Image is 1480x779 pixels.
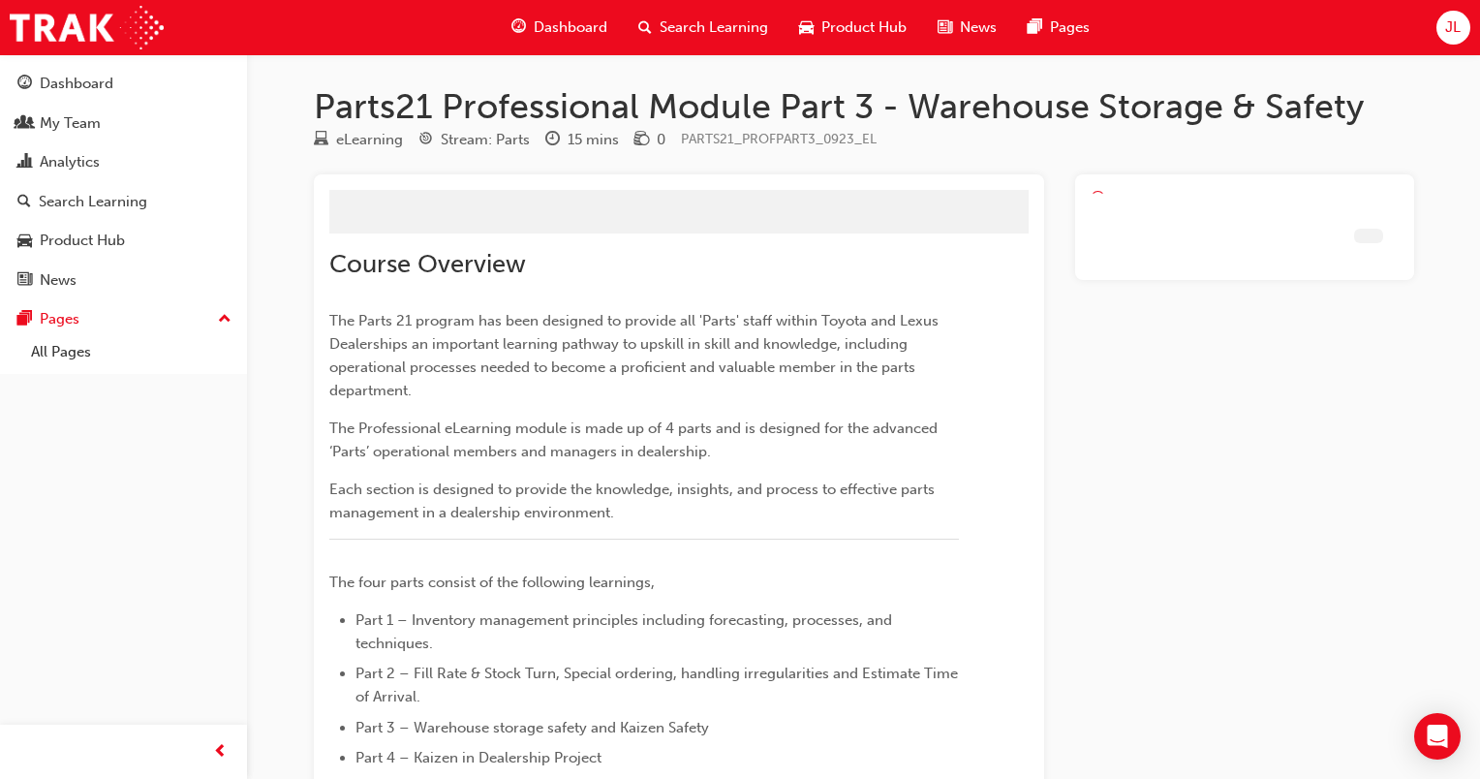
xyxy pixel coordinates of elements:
[8,62,239,301] button: DashboardMy TeamAnalyticsSearch LearningProduct HubNews
[40,230,125,252] div: Product Hub
[8,184,239,220] a: Search Learning
[1445,16,1461,39] span: JL
[1414,713,1461,760] div: Open Intercom Messenger
[634,128,665,152] div: Price
[545,132,560,149] span: clock-icon
[821,16,907,39] span: Product Hub
[213,740,228,764] span: prev-icon
[8,263,239,298] a: News
[10,6,164,49] img: Trak
[8,144,239,180] a: Analytics
[355,665,962,705] span: Part 2 – Fill Rate & Stock Turn, Special ordering, handling irregularities and Estimate Time of A...
[8,106,239,141] a: My Team
[511,16,526,40] span: guage-icon
[17,194,31,211] span: search-icon
[17,76,32,93] span: guage-icon
[40,269,77,292] div: News
[17,115,32,133] span: people-icon
[17,154,32,171] span: chart-icon
[623,8,784,47] a: search-iconSearch Learning
[40,151,100,173] div: Analytics
[40,73,113,95] div: Dashboard
[40,308,79,330] div: Pages
[418,128,530,152] div: Stream
[681,131,877,147] span: Learning resource code
[314,128,403,152] div: Type
[329,312,942,399] span: The Parts 21 program has been designed to provide all 'Parts' staff within Toyota and Lexus Deale...
[922,8,1012,47] a: news-iconNews
[799,16,814,40] span: car-icon
[1028,16,1042,40] span: pages-icon
[329,420,941,460] span: The Professional eLearning module is made up of 4 parts and is designed for the advanced ‘Parts’ ...
[8,66,239,102] a: Dashboard
[534,16,607,39] span: Dashboard
[39,191,147,213] div: Search Learning
[784,8,922,47] a: car-iconProduct Hub
[336,129,403,151] div: eLearning
[355,611,896,652] span: Part 1 – Inventory management principles including forecasting, processes, and techniques.
[329,481,939,521] span: Each section is designed to provide the knowledge, insights, and process to effective parts manag...
[1436,11,1470,45] button: JL
[657,129,665,151] div: 0
[938,16,952,40] span: news-icon
[8,223,239,259] a: Product Hub
[634,132,649,149] span: money-icon
[218,307,231,332] span: up-icon
[8,301,239,337] button: Pages
[40,112,101,135] div: My Team
[355,719,709,736] span: Part 3 – Warehouse storage safety and Kaizen Safety
[17,233,32,250] span: car-icon
[568,129,619,151] div: 15 mins
[17,272,32,290] span: news-icon
[314,132,328,149] span: learningResourceType_ELEARNING-icon
[329,574,655,591] span: The four parts consist of the following learnings,
[1012,8,1105,47] a: pages-iconPages
[960,16,997,39] span: News
[496,8,623,47] a: guage-iconDashboard
[441,129,530,151] div: Stream: Parts
[355,749,601,766] span: Part 4 – Kaizen in Dealership Project
[638,16,652,40] span: search-icon
[1050,16,1090,39] span: Pages
[314,85,1414,128] h1: Parts21 Professional Module Part 3 - Warehouse Storage & Safety
[23,337,239,367] a: All Pages
[329,249,526,279] span: Course Overview
[17,311,32,328] span: pages-icon
[418,132,433,149] span: target-icon
[660,16,768,39] span: Search Learning
[545,128,619,152] div: Duration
